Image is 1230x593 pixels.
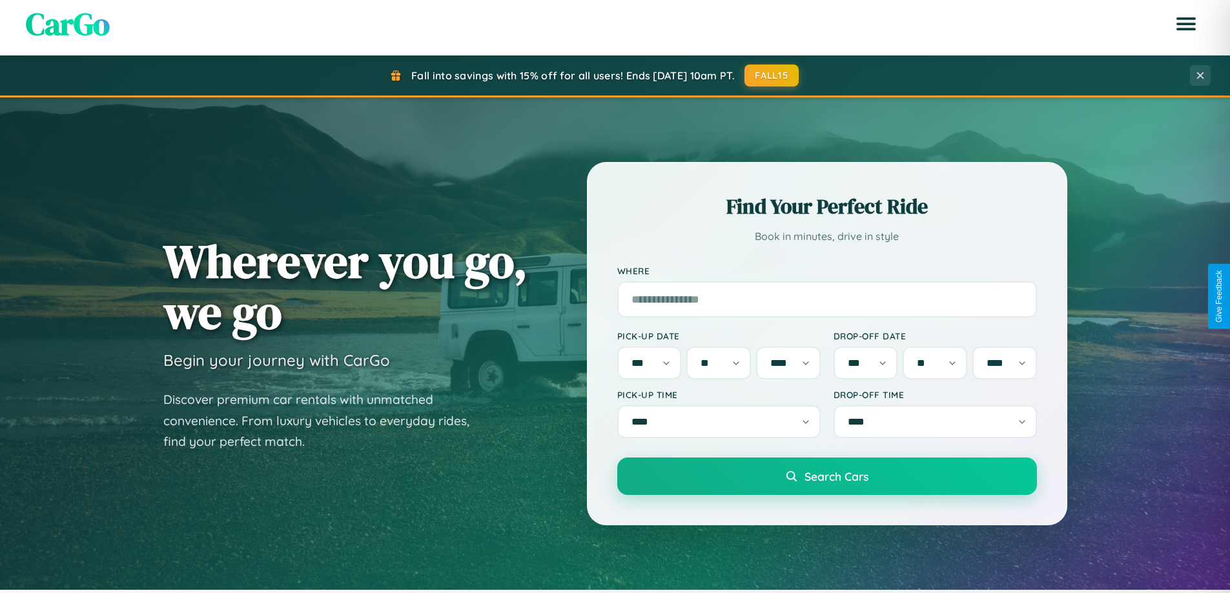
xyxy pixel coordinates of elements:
[163,236,528,337] h1: Wherever you go, we go
[411,69,735,82] span: Fall into savings with 15% off for all users! Ends [DATE] 10am PT.
[834,389,1037,400] label: Drop-off Time
[744,65,799,86] button: FALL15
[805,469,868,483] span: Search Cars
[617,457,1037,495] button: Search Cars
[26,3,110,45] span: CarGo
[1215,270,1224,323] div: Give Feedback
[617,265,1037,276] label: Where
[617,389,821,400] label: Pick-up Time
[617,227,1037,246] p: Book in minutes, drive in style
[1168,6,1204,42] button: Open menu
[163,350,390,370] h3: Begin your journey with CarGo
[834,330,1037,341] label: Drop-off Date
[617,330,821,341] label: Pick-up Date
[163,389,486,452] p: Discover premium car rentals with unmatched convenience. From luxury vehicles to everyday rides, ...
[617,192,1037,221] h2: Find Your Perfect Ride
